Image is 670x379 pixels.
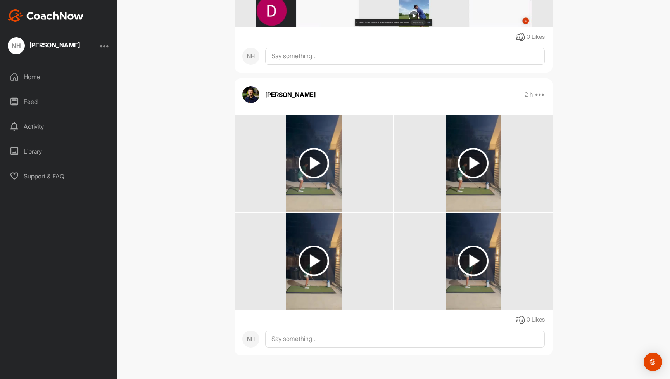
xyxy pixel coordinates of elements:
[242,331,259,348] div: NH
[527,315,545,324] div: 0 Likes
[265,90,316,99] p: [PERSON_NAME]
[8,37,25,54] div: NH
[4,92,114,111] div: Feed
[458,148,489,178] img: play
[446,213,501,310] img: media
[527,33,545,42] div: 0 Likes
[4,67,114,87] div: Home
[525,91,533,99] p: 2 h
[242,48,259,65] div: NH
[4,117,114,136] div: Activity
[242,86,259,103] img: avatar
[4,166,114,186] div: Support & FAQ
[286,115,342,212] img: media
[299,148,329,178] img: play
[299,246,329,276] img: play
[446,115,501,212] img: media
[29,42,80,48] div: [PERSON_NAME]
[8,9,84,22] img: CoachNow
[644,353,662,371] div: Open Intercom Messenger
[286,213,342,310] img: media
[458,246,489,276] img: play
[4,142,114,161] div: Library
